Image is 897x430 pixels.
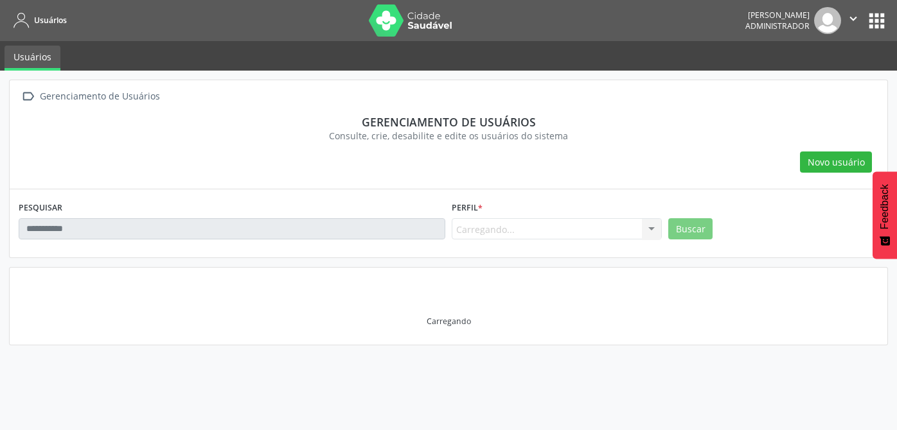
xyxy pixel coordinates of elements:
[879,184,891,229] span: Feedback
[28,129,869,142] div: Consulte, crie, desabilite e edite os usuários do sistema
[19,87,37,106] i: 
[808,155,865,169] span: Novo usuário
[668,218,713,240] button: Buscar
[452,198,483,218] label: Perfil
[873,171,897,259] button: Feedback - Mostrar pesquisa
[19,87,162,106] a:  Gerenciamento de Usuários
[34,15,67,26] span: Usuários
[37,87,162,106] div: Gerenciamento de Usuários
[28,115,869,129] div: Gerenciamento de usuários
[9,10,67,31] a: Usuários
[4,46,60,71] a: Usuários
[814,7,841,34] img: img
[866,10,888,32] button: apps
[745,21,810,31] span: Administrador
[427,316,471,327] div: Carregando
[841,7,866,34] button: 
[745,10,810,21] div: [PERSON_NAME]
[800,151,872,173] button: Novo usuário
[19,198,62,218] label: PESQUISAR
[846,12,860,26] i: 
